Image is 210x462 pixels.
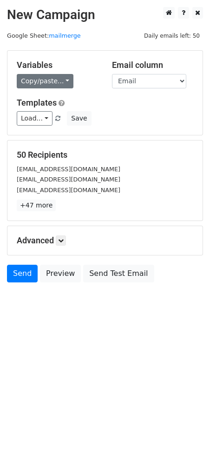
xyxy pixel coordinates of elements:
[17,166,120,173] small: [EMAIL_ADDRESS][DOMAIN_NAME]
[17,111,52,126] a: Load...
[7,32,81,39] small: Google Sheet:
[7,7,203,23] h2: New Campaign
[17,150,193,160] h5: 50 Recipients
[17,176,120,183] small: [EMAIL_ADDRESS][DOMAIN_NAME]
[67,111,91,126] button: Save
[83,265,154,282] a: Send Test Email
[17,98,57,107] a: Templates
[7,265,38,282] a: Send
[141,31,203,41] span: Daily emails left: 50
[40,265,81,282] a: Preview
[17,200,56,211] a: +47 more
[17,60,98,70] h5: Variables
[164,417,210,462] iframe: Chat Widget
[112,60,193,70] h5: Email column
[17,187,120,194] small: [EMAIL_ADDRESS][DOMAIN_NAME]
[17,235,193,246] h5: Advanced
[141,32,203,39] a: Daily emails left: 50
[49,32,81,39] a: mailmerge
[17,74,73,88] a: Copy/paste...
